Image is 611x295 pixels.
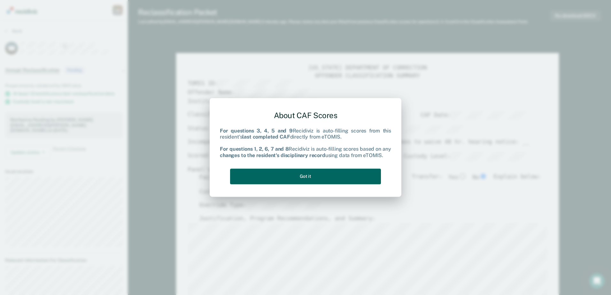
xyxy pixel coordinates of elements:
[220,146,289,152] b: For questions 1, 2, 6, 7 and 8
[242,134,290,140] b: last completed CAF
[230,169,381,184] button: Got it
[220,106,391,125] div: About CAF Scores
[220,128,293,134] b: For questions 3, 4, 5 and 9
[220,128,391,158] div: Recidiviz is auto-filling scores from this resident's directly from eTOMIS. Recidiviz is auto-fil...
[220,152,325,158] b: changes to the resident's disciplinary record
